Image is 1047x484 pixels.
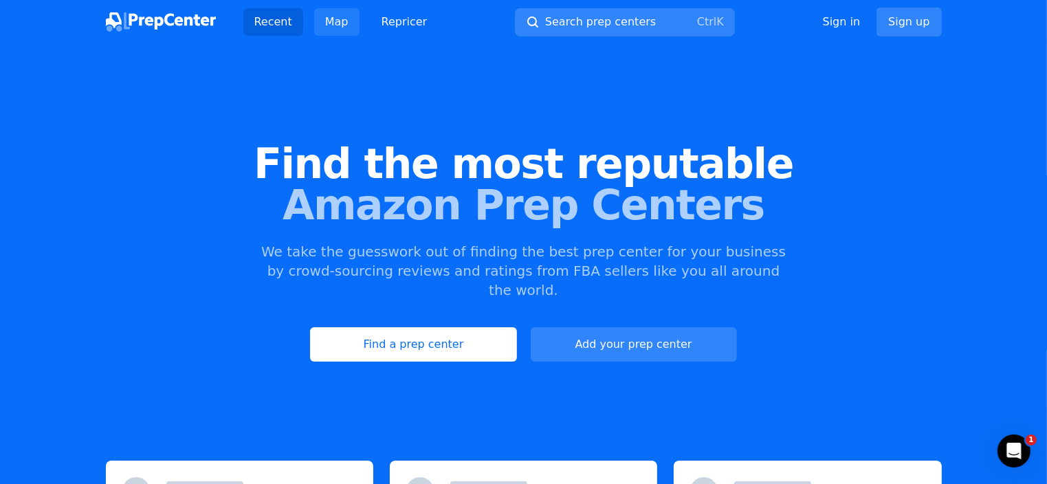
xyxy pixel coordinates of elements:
span: Find the most reputable [22,143,1025,184]
a: Find a prep center [310,327,516,362]
span: Search prep centers [545,14,656,30]
kbd: Ctrl [697,15,716,28]
span: 1 [1026,434,1037,445]
iframe: Intercom live chat [998,434,1031,467]
a: Map [314,8,360,36]
a: Repricer [371,8,439,36]
a: Recent [243,8,303,36]
span: Amazon Prep Centers [22,184,1025,225]
img: PrepCenter [106,12,216,32]
a: Sign up [877,8,941,36]
p: We take the guesswork out of finding the best prep center for your business by crowd-sourcing rev... [260,242,788,300]
a: Sign in [823,14,861,30]
kbd: K [716,15,724,28]
button: Search prep centersCtrlK [515,8,735,36]
a: Add your prep center [531,327,737,362]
